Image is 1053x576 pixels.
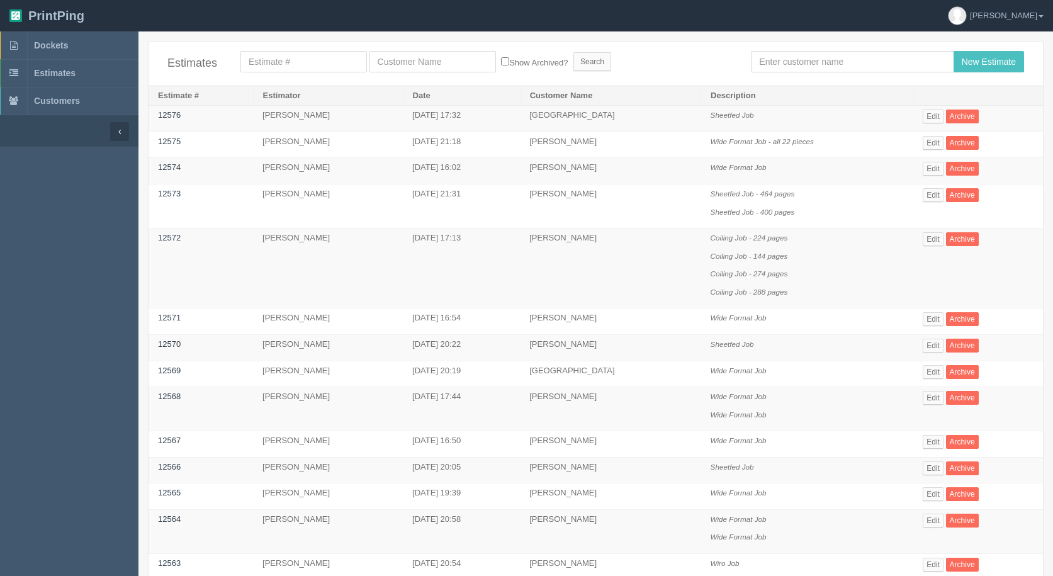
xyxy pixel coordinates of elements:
th: Estimate # [149,86,253,106]
a: Edit [923,339,943,353]
h4: Estimates [167,57,222,70]
input: New Estimate [954,51,1024,72]
td: [PERSON_NAME] [253,229,403,308]
td: [PERSON_NAME] [253,509,403,553]
a: Archive [946,514,979,528]
td: [PERSON_NAME] [520,158,701,184]
input: Customer Name [369,51,496,72]
img: logo-3e63b451c926e2ac314895c53de4908e5d424f24456219fb08d385ab2e579770.png [9,9,22,22]
a: 12576 [158,110,181,120]
a: Archive [946,339,979,353]
i: Wide Format Job [711,533,767,541]
i: Coiling Job - 274 pages [711,269,788,278]
th: Estimator [253,86,403,106]
a: Edit [923,558,943,572]
th: Customer Name [520,86,701,106]
td: [PERSON_NAME] [520,483,701,510]
i: Coiling Job - 144 pages [711,252,788,260]
input: Show Archived? [501,57,509,65]
td: [PERSON_NAME] [253,483,403,510]
i: Wide Format Job [711,313,767,322]
i: Sheetfed Job - 400 pages [711,208,795,216]
i: Sheetfed Job [711,463,754,471]
td: [PERSON_NAME] [253,184,403,229]
i: Wide Format Job [711,488,767,497]
td: [DATE] 17:32 [403,106,520,132]
span: Dockets [34,40,68,50]
td: [PERSON_NAME] [520,229,701,308]
a: Archive [946,558,979,572]
td: [PERSON_NAME] [520,184,701,229]
i: Sheetfed Job [711,340,754,348]
a: Edit [923,136,943,150]
a: Edit [923,162,943,176]
a: 12563 [158,558,181,568]
a: Archive [946,136,979,150]
i: Wide Format Job [711,163,767,171]
a: Edit [923,461,943,475]
i: Wide Format Job [711,515,767,523]
td: [DATE] 20:22 [403,334,520,361]
td: [PERSON_NAME] [253,106,403,132]
td: [DATE] 21:18 [403,132,520,158]
td: [PERSON_NAME] [253,431,403,458]
input: Enter customer name [751,51,954,72]
td: [DATE] 16:50 [403,431,520,458]
label: Show Archived? [501,55,568,69]
td: [PERSON_NAME] [520,509,701,553]
td: [PERSON_NAME] [520,387,701,431]
td: [PERSON_NAME] [253,361,403,387]
a: 12575 [158,137,181,146]
i: Wide Format Job [711,410,767,419]
td: [PERSON_NAME] [253,132,403,158]
td: [DATE] 17:44 [403,387,520,431]
img: avatar_default-7531ab5dedf162e01f1e0bb0964e6a185e93c5c22dfe317fb01d7f8cd2b1632c.jpg [949,7,966,25]
i: Wiro Job [711,559,740,567]
a: 12567 [158,436,181,445]
a: 12572 [158,233,181,242]
td: [PERSON_NAME] [520,308,701,335]
a: Archive [946,435,979,449]
i: Wide Format Job [711,392,767,400]
a: Archive [946,365,979,379]
td: [PERSON_NAME] [520,334,701,361]
a: Edit [923,435,943,449]
i: Wide Format Job - all 22 pieces [711,137,814,145]
a: 12568 [158,392,181,401]
a: Edit [923,188,943,202]
a: Edit [923,514,943,528]
a: 12564 [158,514,181,524]
i: Sheetfed Job [711,111,754,119]
th: Description [701,86,914,106]
a: 12570 [158,339,181,349]
a: 12574 [158,162,181,172]
td: [PERSON_NAME] [520,132,701,158]
a: Archive [946,487,979,501]
td: [DATE] 20:58 [403,509,520,553]
a: Archive [946,232,979,246]
td: [DATE] 16:54 [403,308,520,335]
td: [GEOGRAPHIC_DATA] [520,106,701,132]
td: [PERSON_NAME] [253,387,403,431]
a: 12565 [158,488,181,497]
i: Coiling Job - 288 pages [711,288,788,296]
a: 12569 [158,366,181,375]
a: Archive [946,391,979,405]
td: [DATE] 20:19 [403,361,520,387]
td: [PERSON_NAME] [520,431,701,458]
span: Estimates [34,68,76,78]
input: Search [573,52,611,71]
a: 12573 [158,189,181,198]
a: Edit [923,391,943,405]
input: Estimate # [240,51,367,72]
span: Customers [34,96,80,106]
td: [PERSON_NAME] [253,334,403,361]
td: [PERSON_NAME] [520,457,701,483]
a: Edit [923,232,943,246]
td: [DATE] 20:05 [403,457,520,483]
a: Edit [923,312,943,326]
a: 12566 [158,462,181,472]
a: Edit [923,365,943,379]
a: 12571 [158,313,181,322]
i: Wide Format Job [711,436,767,444]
